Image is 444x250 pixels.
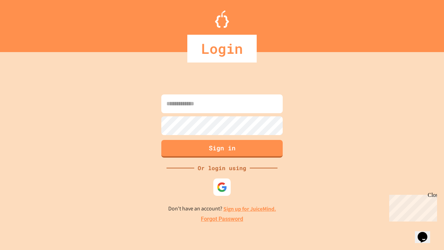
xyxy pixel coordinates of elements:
div: Chat with us now!Close [3,3,48,44]
button: Sign in [161,140,283,158]
iframe: chat widget [415,222,437,243]
img: google-icon.svg [217,182,227,192]
img: Logo.svg [215,10,229,28]
a: Sign up for JuiceMind. [223,205,276,212]
a: Forgot Password [201,215,243,223]
div: Or login using [194,164,250,172]
div: Login [187,35,257,62]
p: Don't have an account? [168,205,276,213]
iframe: chat widget [386,192,437,222]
